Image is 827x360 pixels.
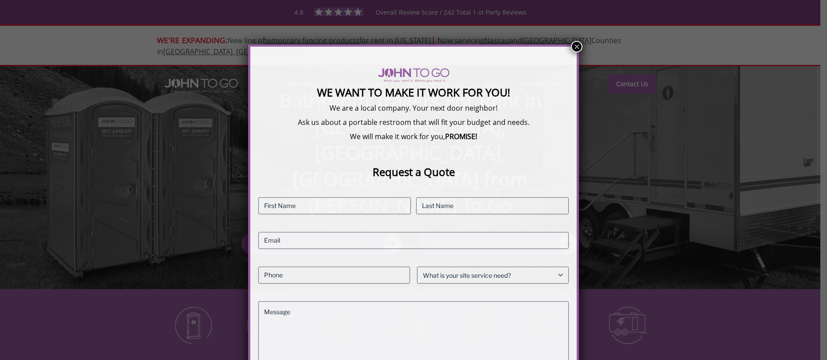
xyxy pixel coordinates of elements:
[258,117,569,127] p: Ask us about a portable restroom that will fit your budget and needs.
[258,197,411,214] input: First Name
[258,232,569,249] input: Email
[373,164,455,179] strong: Request a Quote
[571,41,582,52] button: Close
[416,197,569,214] input: Last Name
[258,132,569,141] p: We will make it work for you,
[258,103,569,113] p: We are a local company. Your next door neighbor!
[317,85,510,100] strong: We Want To Make It Work For You!
[445,132,477,141] b: PROMISE!
[378,68,450,82] img: logo of viptogo
[258,267,410,284] input: Phone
